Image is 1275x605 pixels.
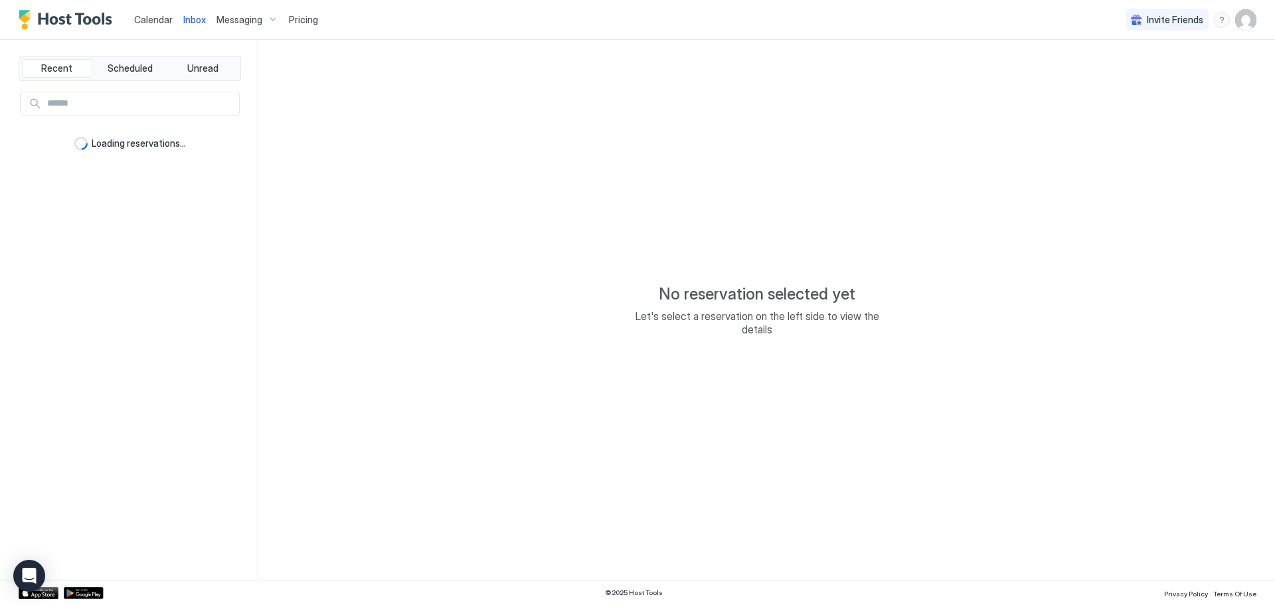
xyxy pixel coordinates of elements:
[624,309,890,336] span: Let's select a reservation on the left side to view the details
[108,62,153,74] span: Scheduled
[1164,590,1208,598] span: Privacy Policy
[42,92,239,115] input: Input Field
[187,62,218,74] span: Unread
[19,10,118,30] a: Host Tools Logo
[19,587,58,599] a: App Store
[64,587,104,599] a: Google Play Store
[216,14,262,26] span: Messaging
[1235,9,1256,31] div: User profile
[74,137,88,150] div: loading
[92,137,186,149] span: Loading reservations...
[22,59,92,78] button: Recent
[95,59,165,78] button: Scheduled
[1164,586,1208,600] a: Privacy Policy
[134,13,173,27] a: Calendar
[183,13,206,27] a: Inbox
[41,62,72,74] span: Recent
[1213,586,1256,600] a: Terms Of Use
[1147,14,1203,26] span: Invite Friends
[167,59,238,78] button: Unread
[13,560,45,592] div: Open Intercom Messenger
[19,56,241,81] div: tab-group
[134,14,173,25] span: Calendar
[183,14,206,25] span: Inbox
[1213,590,1256,598] span: Terms Of Use
[1214,12,1230,28] div: menu
[289,14,318,26] span: Pricing
[659,284,855,304] span: No reservation selected yet
[605,588,663,597] span: © 2025 Host Tools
